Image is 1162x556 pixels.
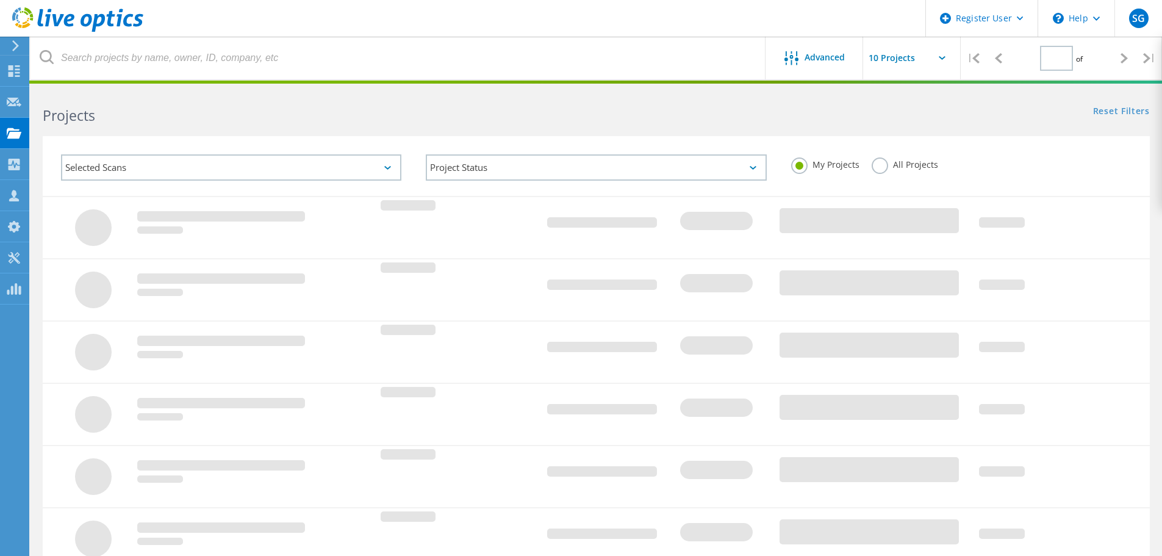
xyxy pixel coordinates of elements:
input: Search projects by name, owner, ID, company, etc [30,37,766,79]
div: Selected Scans [61,154,401,181]
svg: \n [1053,13,1064,24]
a: Reset Filters [1093,107,1150,117]
label: All Projects [872,157,938,169]
div: Project Status [426,154,766,181]
div: | [1137,37,1162,80]
label: My Projects [791,157,859,169]
b: Projects [43,106,95,125]
a: Live Optics Dashboard [12,26,143,34]
span: SG [1132,13,1145,23]
span: of [1076,54,1083,64]
div: | [961,37,986,80]
span: Advanced [805,53,845,62]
